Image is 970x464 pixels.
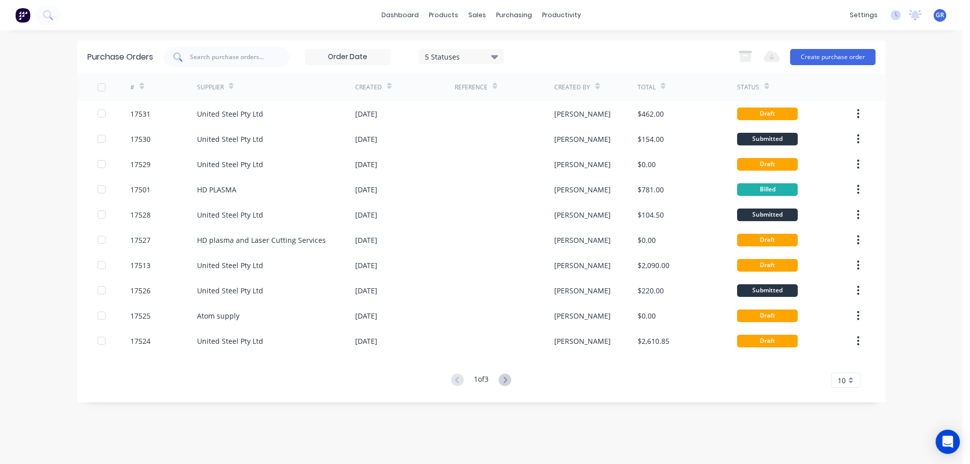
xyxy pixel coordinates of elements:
[638,235,656,245] div: $0.00
[638,109,664,119] div: $462.00
[197,83,224,92] div: Supplier
[638,311,656,321] div: $0.00
[376,8,424,23] a: dashboard
[737,133,798,145] div: Submitted
[554,159,611,170] div: [PERSON_NAME]
[355,260,377,271] div: [DATE]
[130,285,151,296] div: 17526
[130,260,151,271] div: 17513
[355,235,377,245] div: [DATE]
[638,184,664,195] div: $781.00
[455,83,488,92] div: Reference
[554,260,611,271] div: [PERSON_NAME]
[130,336,151,346] div: 17524
[197,109,263,119] div: United Steel Pty Ltd
[355,184,377,195] div: [DATE]
[197,336,263,346] div: United Steel Pty Ltd
[15,8,30,23] img: Factory
[190,53,272,62] input: Search purchase orders...
[197,311,239,321] div: Atom supply
[638,260,669,271] div: $2,090.00
[355,336,377,346] div: [DATE]
[554,184,611,195] div: [PERSON_NAME]
[130,109,151,119] div: 17531
[554,83,590,92] div: Created By
[554,109,611,119] div: [PERSON_NAME]
[197,210,263,220] div: United Steel Pty Ltd
[737,234,798,246] div: Draft
[474,374,489,387] div: 1 of 3
[845,8,883,23] div: settings
[305,49,390,65] input: Order Date
[790,49,876,65] button: Create purchase order
[463,8,491,23] div: sales
[537,8,586,23] div: productivity
[130,184,151,195] div: 17501
[130,83,134,92] div: #
[425,51,497,62] div: 5 Statuses
[638,285,664,296] div: $220.00
[554,210,611,220] div: [PERSON_NAME]
[936,430,960,454] div: Open Intercom Messenger
[355,210,377,220] div: [DATE]
[737,335,798,347] div: Draft
[355,285,377,296] div: [DATE]
[87,51,153,63] div: Purchase Orders
[737,259,798,272] div: Draft
[130,159,151,170] div: 17529
[638,336,669,346] div: $2,610.85
[737,108,798,120] div: Draft
[491,8,537,23] div: purchasing
[936,11,944,20] span: GR
[737,310,798,322] div: Draft
[355,134,377,144] div: [DATE]
[424,8,463,23] div: products
[197,159,263,170] div: United Steel Pty Ltd
[355,109,377,119] div: [DATE]
[737,83,759,92] div: Status
[130,235,151,245] div: 17527
[197,235,326,245] div: HD plasma and Laser Cutting Services
[355,159,377,170] div: [DATE]
[130,311,151,321] div: 17525
[554,336,611,346] div: [PERSON_NAME]
[737,209,798,221] div: Submitted
[638,210,664,220] div: $104.50
[197,285,263,296] div: United Steel Pty Ltd
[554,235,611,245] div: [PERSON_NAME]
[355,83,382,92] div: Created
[554,285,611,296] div: [PERSON_NAME]
[554,311,611,321] div: [PERSON_NAME]
[130,134,151,144] div: 17530
[638,134,664,144] div: $154.00
[737,284,798,297] div: Submitted
[737,158,798,171] div: Draft
[130,210,151,220] div: 17528
[355,311,377,321] div: [DATE]
[197,260,263,271] div: United Steel Pty Ltd
[838,375,846,386] span: 10
[737,183,798,196] div: Billed
[197,184,236,195] div: HD PLASMA
[197,134,263,144] div: United Steel Pty Ltd
[638,159,656,170] div: $0.00
[638,83,656,92] div: Total
[554,134,611,144] div: [PERSON_NAME]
